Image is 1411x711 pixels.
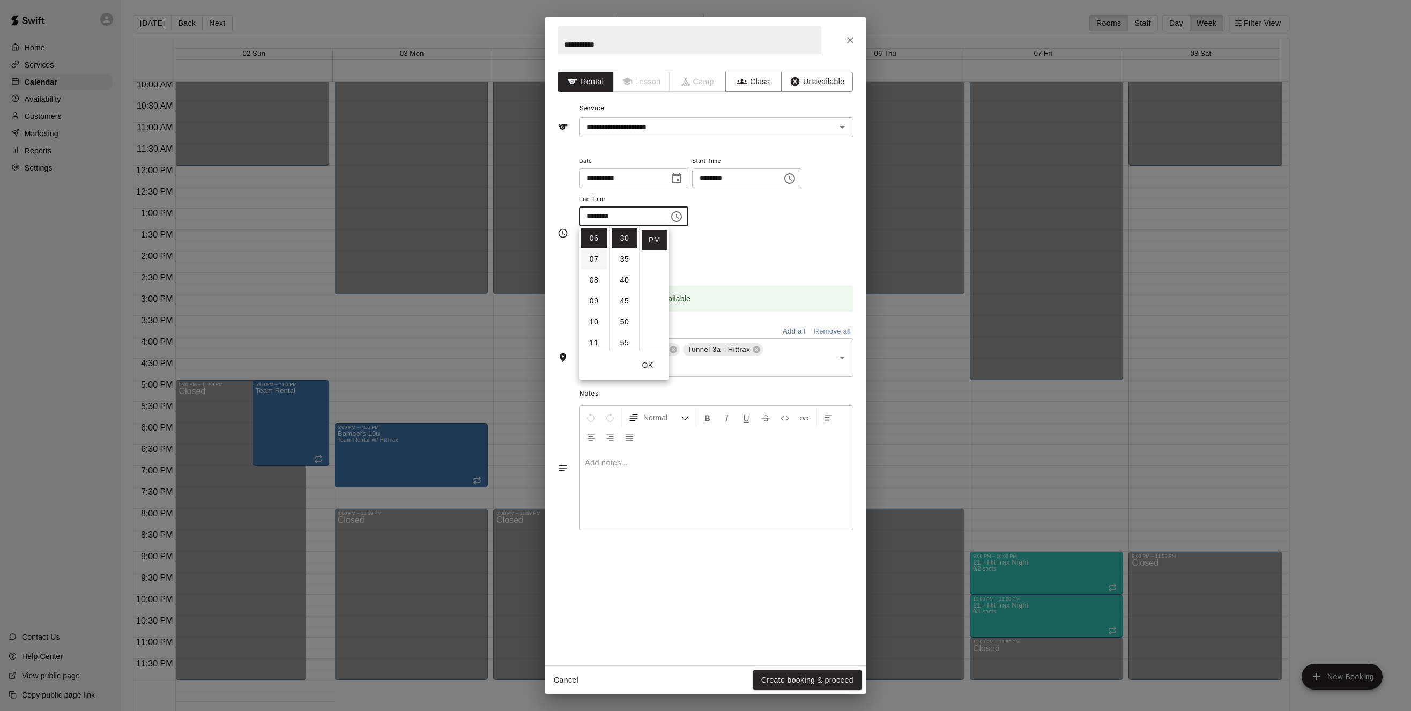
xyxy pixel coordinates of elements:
[756,408,775,427] button: Format Strikethrough
[581,228,607,248] li: 6 hours
[642,230,667,250] li: PM
[699,408,717,427] button: Format Bold
[581,249,607,269] li: 7 hours
[718,408,736,427] button: Format Italics
[612,312,637,332] li: 50 minutes
[601,427,619,447] button: Right Align
[612,291,637,311] li: 45 minutes
[558,228,568,239] svg: Timing
[725,72,782,92] button: Class
[835,350,850,365] button: Open
[692,154,801,169] span: Start Time
[581,270,607,290] li: 8 hours
[558,72,614,92] button: Rental
[558,122,568,132] svg: Service
[582,427,600,447] button: Center Align
[601,408,619,427] button: Redo
[581,291,607,311] li: 9 hours
[579,226,609,351] ul: Select hours
[819,408,837,427] button: Left Align
[612,270,637,290] li: 40 minutes
[630,355,665,375] button: OK
[753,670,862,690] button: Create booking & proceed
[683,344,754,355] span: Tunnel 3a - Hittrax
[666,206,687,227] button: Choose time, selected time is 6:30 PM
[558,463,568,473] svg: Notes
[579,154,688,169] span: Date
[776,408,794,427] button: Insert Code
[580,386,853,403] span: Notes
[609,226,639,351] ul: Select minutes
[643,412,681,423] span: Normal
[639,226,669,351] ul: Select meridiem
[558,352,568,363] svg: Rooms
[549,670,583,690] button: Cancel
[795,408,813,427] button: Insert Link
[612,249,637,269] li: 35 minutes
[612,228,637,248] li: 30 minutes
[614,72,670,92] span: Lessons must be created in the Services page first
[581,333,607,353] li: 11 hours
[620,427,638,447] button: Justify Align
[670,72,726,92] span: Camps can only be created in the Services page
[581,312,607,332] li: 10 hours
[582,408,600,427] button: Undo
[666,168,687,189] button: Choose date, selected date is Nov 4, 2025
[580,105,605,112] span: Service
[777,323,811,340] button: Add all
[737,408,755,427] button: Format Underline
[683,343,763,356] div: Tunnel 3a - Hittrax
[835,120,850,135] button: Open
[579,192,688,207] span: End Time
[624,408,694,427] button: Formatting Options
[841,31,860,50] button: Close
[612,333,637,353] li: 55 minutes
[811,323,853,340] button: Remove all
[779,168,800,189] button: Choose time, selected time is 6:00 PM
[781,72,853,92] button: Unavailable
